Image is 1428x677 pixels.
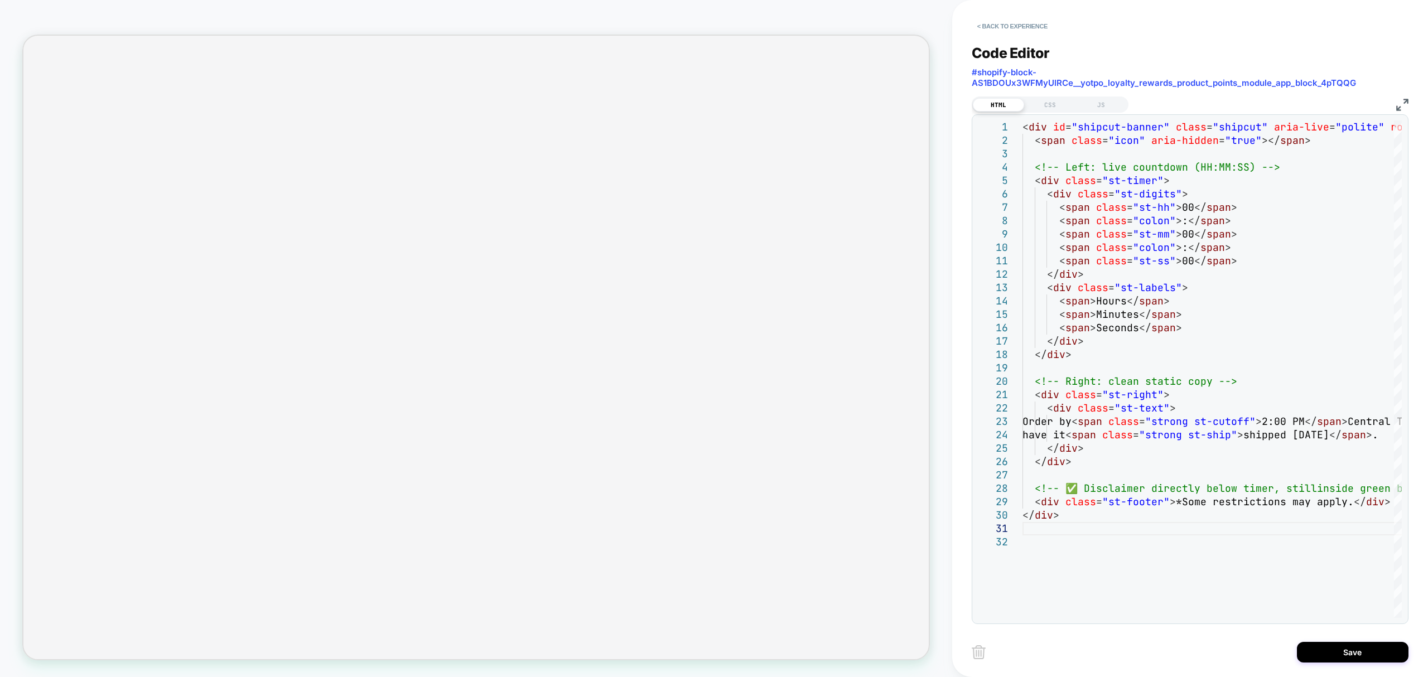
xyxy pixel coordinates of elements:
[1176,120,1207,133] span: class
[1151,308,1176,321] span: span
[1133,254,1176,267] span: "st-ss"
[1317,415,1342,428] span: span
[1090,308,1096,321] span: >
[1059,294,1065,307] span: <
[1231,254,1237,267] span: >
[1108,187,1115,200] span: =
[1041,174,1059,187] span: div
[1262,415,1305,428] span: 2:00 PM
[978,228,1008,241] div: 9
[1022,120,1029,133] span: <
[1164,174,1170,187] span: >
[1022,428,1065,441] span: have it
[1133,214,1176,227] span: "colon"
[1072,428,1096,441] span: span
[978,241,1008,254] div: 10
[1305,415,1317,428] span: </
[972,645,986,659] img: delete
[1053,187,1072,200] span: div
[1047,268,1059,281] span: </
[1041,388,1059,401] span: div
[1059,214,1065,227] span: <
[978,375,1008,388] div: 20
[1053,509,1059,521] span: >
[1194,201,1207,214] span: </
[1280,134,1305,147] span: span
[1078,415,1102,428] span: span
[1078,402,1108,414] span: class
[1256,415,1262,428] span: >
[1065,495,1096,508] span: class
[1059,442,1078,454] span: div
[1096,321,1139,334] span: Seconds
[978,495,1008,509] div: 29
[1041,134,1065,147] span: span
[978,120,1008,134] div: 1
[1164,388,1170,401] span: >
[1047,335,1059,347] span: </
[1182,201,1194,214] span: 00
[1176,241,1182,254] span: >
[1133,241,1176,254] span: "colon"
[978,147,1008,161] div: 3
[1096,174,1102,187] span: =
[1176,495,1354,508] span: *Some restrictions may apply.
[978,335,1008,348] div: 17
[1391,120,1415,133] span: role
[1059,241,1065,254] span: <
[1342,428,1366,441] span: span
[978,402,1008,415] div: 22
[1176,254,1182,267] span: >
[1078,281,1108,294] span: class
[1335,120,1384,133] span: "polite"
[1396,99,1408,111] img: fullscreen
[978,161,1008,174] div: 4
[1127,254,1133,267] span: =
[1354,495,1366,508] span: </
[1108,402,1115,414] span: =
[1059,308,1065,321] span: <
[1108,415,1139,428] span: class
[1127,228,1133,240] span: =
[1102,174,1164,187] span: "st-timer"
[1133,228,1176,240] span: "st-mm"
[1207,120,1213,133] span: =
[1022,509,1035,521] span: </
[1225,214,1231,227] span: >
[1176,321,1182,334] span: >
[1047,187,1053,200] span: <
[1029,120,1047,133] span: div
[1182,187,1188,200] span: >
[1035,134,1041,147] span: <
[1133,428,1139,441] span: =
[1072,415,1078,428] span: <
[1035,509,1053,521] span: div
[1059,201,1065,214] span: <
[1065,214,1090,227] span: span
[1096,241,1127,254] span: class
[1059,321,1065,334] span: <
[1115,187,1182,200] span: "st-digits"
[1078,335,1084,347] span: >
[1188,241,1200,254] span: </
[978,268,1008,281] div: 12
[1231,228,1237,240] span: >
[978,214,1008,228] div: 8
[1035,482,1317,495] span: <!-- ✅ Disclaimer directly below timer, still
[1035,174,1041,187] span: <
[1065,228,1090,240] span: span
[978,522,1008,535] div: 31
[1207,254,1231,267] span: span
[1065,241,1090,254] span: span
[1102,495,1170,508] span: "st-footer"
[1053,402,1072,414] span: div
[1182,228,1194,240] span: 00
[1059,335,1078,347] span: div
[1102,428,1133,441] span: class
[1139,308,1151,321] span: </
[1047,442,1059,454] span: </
[1225,241,1231,254] span: >
[1151,321,1176,334] span: span
[1115,402,1170,414] span: "st-text"
[978,348,1008,361] div: 18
